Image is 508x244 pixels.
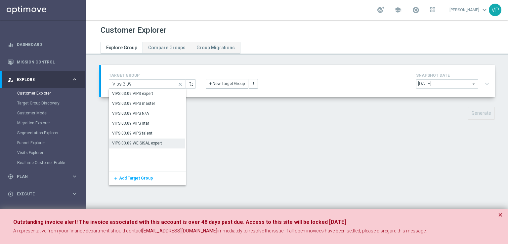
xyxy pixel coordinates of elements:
div: VIPS 03.09 VIPS master [112,101,155,106]
i: keyboard_arrow_right [71,76,78,83]
div: Explore [8,77,71,83]
a: [EMAIL_ADDRESS][DOMAIN_NAME] [142,228,217,234]
button: person_search Explore keyboard_arrow_right [7,77,78,82]
a: [PERSON_NAME]keyboard_arrow_down [449,5,489,15]
span: Group Migrations [196,45,235,50]
span: Add Target Group [119,176,153,181]
div: VIPS 03.09 VIPS star [112,120,149,126]
a: Customer Explorer [17,91,69,96]
a: Visits Explorer [17,150,69,155]
input: Quick find [109,79,186,89]
span: immediately to resolve the issue. If all open inovices have been settled, please disregard this m... [217,228,427,233]
div: Dashboard [8,36,78,53]
div: VIPS 03.09 WE SISAL expert [112,140,162,146]
i: add [112,176,118,181]
div: Migration Explorer [17,118,85,128]
a: Migration Explorer [17,120,69,126]
i: more_vert [251,81,256,86]
div: Press SPACE to select this row. [109,172,186,185]
button: equalizer Dashboard [7,42,78,47]
div: Analyze [8,209,71,215]
i: gps_fixed [8,174,14,180]
button: gps_fixed Plan keyboard_arrow_right [7,174,78,179]
button: + New Target Group [206,79,248,88]
div: Customer Explorer [17,88,85,98]
span: Compare Groups [148,45,186,50]
ul: Tabs [101,42,240,54]
div: VP [489,4,501,16]
span: Explore [17,78,71,82]
div: Plan [8,174,71,180]
div: VIPS 03.09 VIPS N/A [112,110,149,116]
div: Realtime Customer Profile [17,158,85,168]
a: Target Group Discovery [17,101,69,106]
i: keyboard_arrow_right [71,191,78,197]
button: more_vert [249,79,258,88]
div: TARGET GROUP close + New Target Group more_vert SNAPSHOT DATE arrow_drop_down expand_more [109,71,487,90]
button: add Add Target Group [109,172,119,185]
h1: Customer Explorer [101,25,166,35]
div: Press SPACE to select this row. [109,109,185,119]
div: Execute [8,191,71,197]
div: VIPS 03.09 VIPS talent [112,130,152,136]
h4: SNAPSHOT DATE [416,73,492,78]
i: person_search [8,77,14,83]
div: Press SPACE to select this row. [109,99,185,109]
div: Funnel Explorer [17,138,85,148]
strong: Outstanding invoice alert! The invoice associated with this account is over 48 days past due. Acc... [13,219,346,225]
a: Mission Control [17,53,78,71]
i: keyboard_arrow_right [71,208,78,215]
a: Dashboard [17,36,78,53]
div: VIPS 03.09 VIPS expert [112,91,153,97]
a: Customer Model [17,110,69,116]
div: Target Group Discovery [17,98,85,108]
div: Press SPACE to select this row. [109,119,185,129]
a: Segmentation Explorer [17,130,69,136]
div: Customer Model [17,108,85,118]
span: keyboard_arrow_down [481,6,488,14]
i: play_circle_outline [8,191,14,197]
i: close [176,80,186,89]
div: Segmentation Explorer [17,128,85,138]
div: Press SPACE to select this row. [109,89,185,99]
span: school [394,6,402,14]
span: Explore Group [106,45,137,50]
div: Visits Explorer [17,148,85,158]
span: Plan [17,175,71,179]
button: play_circle_outline Execute keyboard_arrow_right [7,191,78,197]
div: Press SPACE to select this row. [109,129,185,139]
h4: TARGET GROUP [109,73,196,78]
span: A representative from your finance department should contact [13,228,142,233]
a: Realtime Customer Profile [17,160,69,165]
button: Mission Control [7,60,78,65]
i: track_changes [8,209,14,215]
div: Press SPACE to select this row. [109,139,185,148]
a: Funnel Explorer [17,140,69,145]
span: Execute [17,192,71,196]
button: Close [498,211,503,219]
i: keyboard_arrow_right [71,173,78,180]
button: Generate [468,107,495,120]
i: equalizer [8,42,14,48]
div: Mission Control [8,53,78,71]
